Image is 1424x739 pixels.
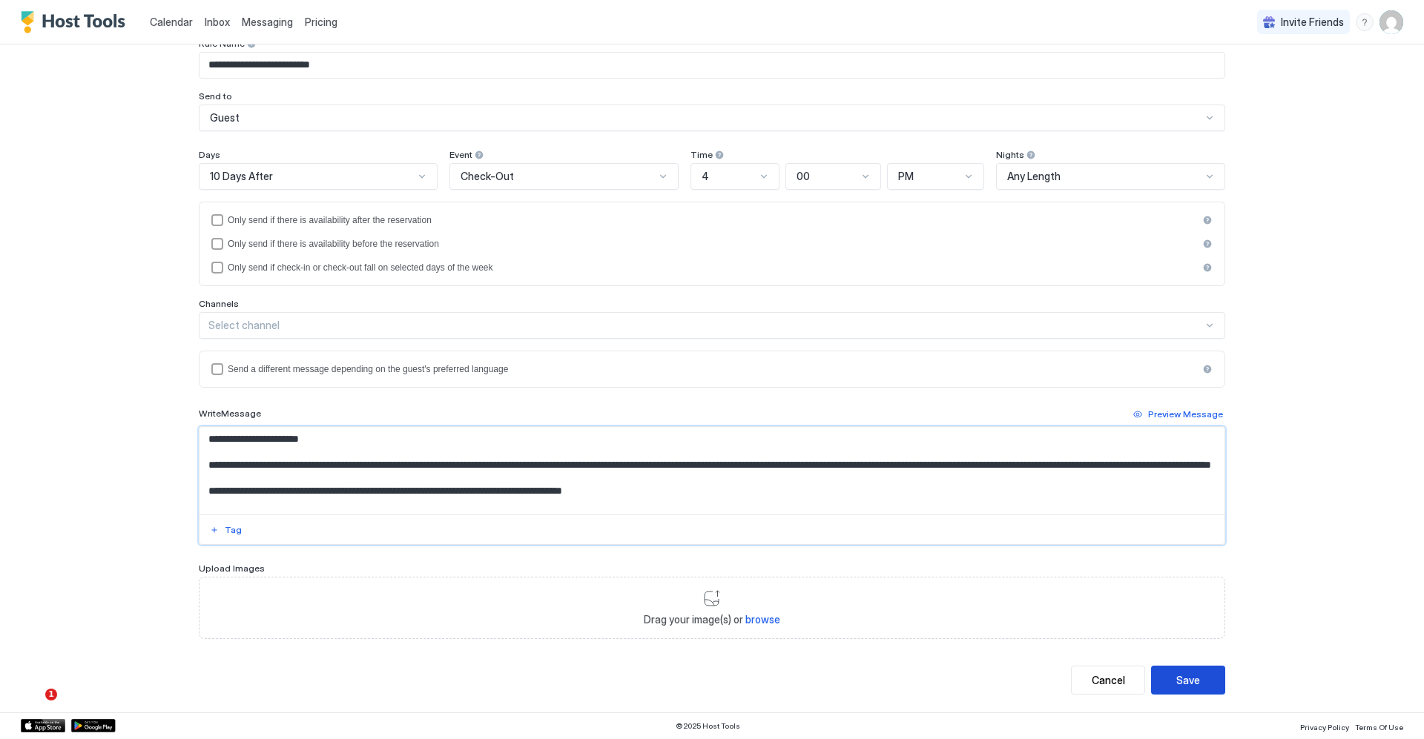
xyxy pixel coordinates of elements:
[797,170,810,183] span: 00
[898,170,914,183] span: PM
[200,427,1224,514] textarea: Input Field
[211,363,1213,375] div: languagesEnabled
[150,14,193,30] a: Calendar
[745,613,780,626] span: browse
[71,719,116,732] a: Google Play Store
[199,408,261,419] span: Write Message
[200,53,1224,78] input: Input Field
[150,16,193,28] span: Calendar
[208,521,244,539] button: Tag
[199,90,232,102] span: Send to
[45,689,57,700] span: 1
[242,14,293,30] a: Messaging
[21,719,65,732] a: App Store
[1300,723,1349,732] span: Privacy Policy
[1356,13,1374,31] div: menu
[211,262,1213,274] div: isLimited
[1300,718,1349,734] a: Privacy Policy
[242,16,293,28] span: Messaging
[1355,718,1403,734] a: Terms Of Use
[1355,723,1403,732] span: Terms Of Use
[15,689,50,724] iframe: Intercom live chat
[205,14,230,30] a: Inbox
[211,214,1213,226] div: afterReservation
[1131,405,1225,423] button: Preview Message
[1092,672,1125,688] div: Cancel
[449,149,472,160] span: Event
[225,523,242,537] div: Tag
[211,238,1213,250] div: beforeReservation
[210,111,240,125] span: Guest
[205,16,230,28] span: Inbox
[228,262,1198,273] div: Only send if check-in or check-out fall on selected days of the week
[644,613,780,626] span: Drag your image(s) or
[996,149,1024,160] span: Nights
[1007,170,1061,183] span: Any Length
[228,215,1198,225] div: Only send if there is availability after the reservation
[228,364,1198,374] div: Send a different message depending on the guest's preferred language
[1176,672,1200,688] div: Save
[690,149,713,160] span: Time
[228,239,1198,249] div: Only send if there is availability before the reservation
[1379,10,1403,34] div: User profile
[21,11,132,33] a: Host Tools Logo
[1151,666,1225,695] button: Save
[199,298,239,309] span: Channels
[702,170,709,183] span: 4
[210,170,273,183] span: 10 Days After
[676,721,740,731] span: © 2025 Host Tools
[1071,666,1145,695] button: Cancel
[208,319,1203,332] div: Select channel
[199,149,220,160] span: Days
[305,16,337,29] span: Pricing
[199,563,265,574] span: Upload Images
[1281,16,1344,29] span: Invite Friends
[1148,408,1223,421] div: Preview Message
[461,170,514,183] span: Check-Out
